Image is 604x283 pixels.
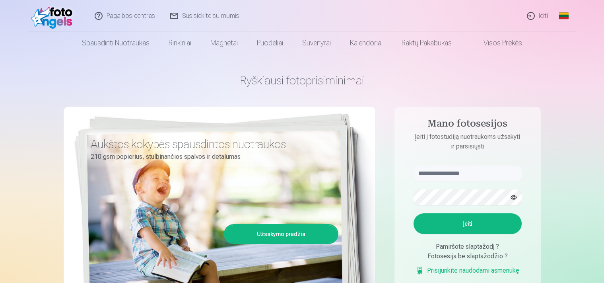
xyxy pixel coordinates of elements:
div: Pamiršote slaptažodį ? [414,242,522,252]
a: Visos prekės [461,32,532,54]
p: 210 gsm popierius, stulbinančios spalvos ir detalumas [91,151,332,162]
a: Rinkiniai [159,32,201,54]
div: Fotosesija be slaptažodžio ? [414,252,522,261]
a: Raktų pakabukas [392,32,461,54]
a: Prisijunkite naudodami asmenukę [416,266,519,275]
img: /fa2 [31,3,77,29]
a: Užsakymo pradžia [225,225,337,243]
h4: Mano fotosesijos [406,118,530,132]
a: Magnetai [201,32,247,54]
a: Spausdinti nuotraukas [72,32,159,54]
a: Puodeliai [247,32,293,54]
a: Kalendoriai [340,32,392,54]
h1: Ryškiausi fotoprisiminimai [64,73,541,88]
h3: Aukštos kokybės spausdintos nuotraukos [91,137,332,151]
button: Įeiti [414,213,522,234]
a: Suvenyrai [293,32,340,54]
p: Įeiti į fotostudiją nuotraukoms užsakyti ir parsisiųsti [406,132,530,151]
